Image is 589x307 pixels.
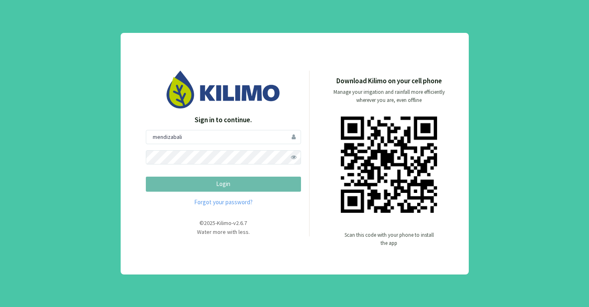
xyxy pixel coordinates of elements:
[341,117,437,213] img: qr code
[146,115,301,125] p: Sign in to continue.
[327,88,452,104] p: Manage your irrigation and rainfall more efficiently wherever you are, even offline
[199,219,204,227] span: ©
[146,177,301,192] button: Login
[146,130,301,144] input: User
[153,179,294,189] p: Login
[215,219,217,227] span: -
[204,219,215,227] span: 2025
[146,198,301,207] a: Forgot your password?
[233,219,247,227] span: v2.6.7
[336,76,442,86] p: Download Kilimo on your cell phone
[217,219,232,227] span: Kilimo
[232,219,233,227] span: -
[197,228,250,236] span: Water more with less.
[344,231,434,247] p: Scan this code with your phone to install the app
[167,71,280,108] img: Image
